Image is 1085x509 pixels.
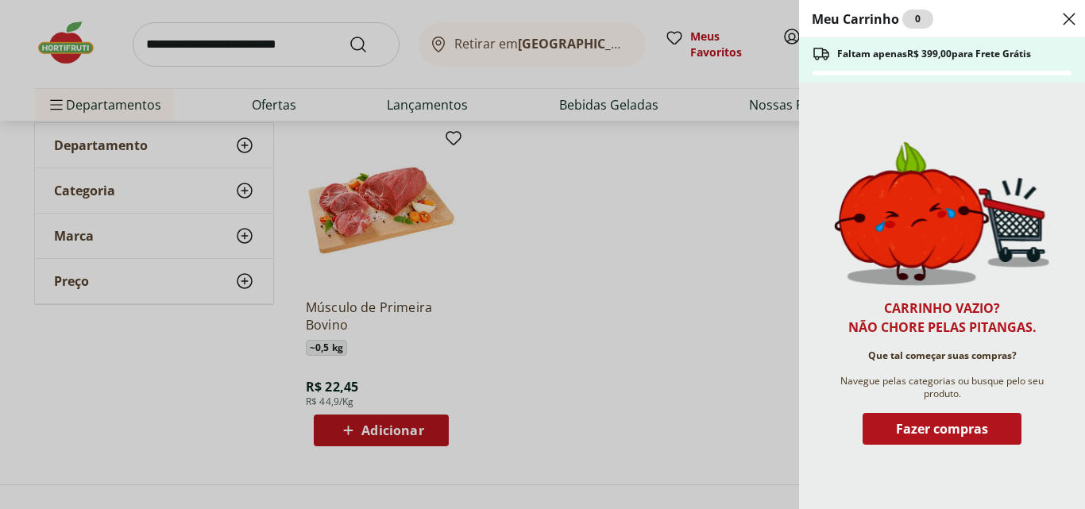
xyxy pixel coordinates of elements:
[812,10,933,29] h2: Meu Carrinho
[837,48,1031,60] span: Faltam apenas R$ 399,00 para Frete Grátis
[896,422,988,435] span: Fazer compras
[863,413,1021,451] button: Fazer compras
[868,349,1017,362] span: Que tal começar suas compras?
[834,141,1050,286] img: Carrinho vazio
[848,299,1037,337] h2: Carrinho vazio? Não chore pelas pitangas.
[902,10,933,29] div: 0
[834,375,1050,400] span: Navegue pelas categorias ou busque pelo seu produto.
